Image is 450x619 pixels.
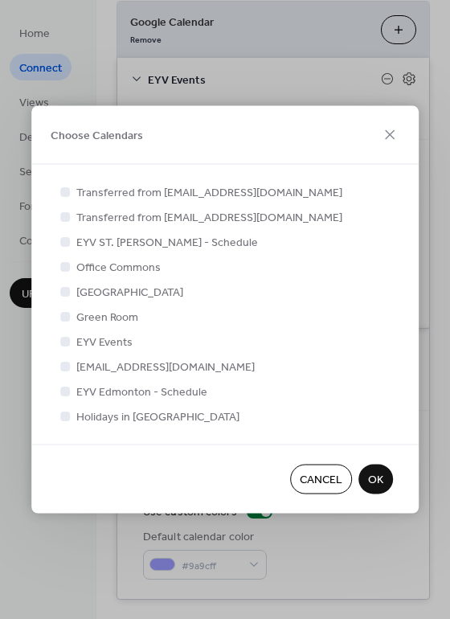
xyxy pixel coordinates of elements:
[51,128,143,145] span: Choose Calendars
[358,465,393,494] button: OK
[300,472,342,489] span: Cancel
[368,472,383,489] span: OK
[76,334,133,351] span: EYV Events
[76,359,255,376] span: [EMAIL_ADDRESS][DOMAIN_NAME]
[76,384,207,401] span: EYV Edmonton - Schedule
[76,409,239,426] span: Holidays in [GEOGRAPHIC_DATA]
[76,185,342,202] span: Transferred from [EMAIL_ADDRESS][DOMAIN_NAME]
[76,309,138,326] span: Green Room
[76,235,258,252] span: EYV ST. [PERSON_NAME] - Schedule
[76,260,161,277] span: Office Commons
[76,210,342,227] span: Transferred from [EMAIL_ADDRESS][DOMAIN_NAME]
[290,465,352,494] button: Cancel
[76,285,183,301] span: [GEOGRAPHIC_DATA]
